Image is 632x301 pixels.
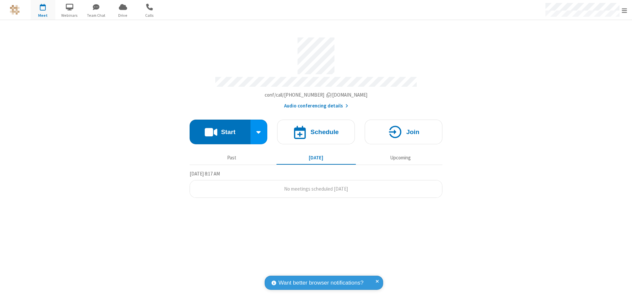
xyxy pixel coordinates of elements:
[265,91,368,99] button: Copy my meeting room linkCopy my meeting room link
[57,12,82,18] span: Webinars
[616,284,627,296] iframe: Chat
[276,151,356,164] button: [DATE]
[190,171,220,177] span: [DATE] 8:17 AM
[277,120,355,144] button: Schedule
[111,12,135,18] span: Drive
[190,33,442,110] section: Account details
[84,12,109,18] span: Team Chat
[284,186,348,192] span: No meetings scheduled [DATE]
[284,102,348,110] button: Audio conferencing details
[137,12,162,18] span: Calls
[10,5,20,15] img: QA Selenium DO NOT DELETE OR CHANGE
[365,120,442,144] button: Join
[190,120,250,144] button: Start
[278,279,363,287] span: Want better browser notifications?
[31,12,55,18] span: Meet
[310,129,339,135] h4: Schedule
[221,129,235,135] h4: Start
[406,129,419,135] h4: Join
[192,151,272,164] button: Past
[250,120,268,144] div: Start conference options
[265,92,368,98] span: Copy my meeting room link
[190,170,442,198] section: Today's Meetings
[361,151,440,164] button: Upcoming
